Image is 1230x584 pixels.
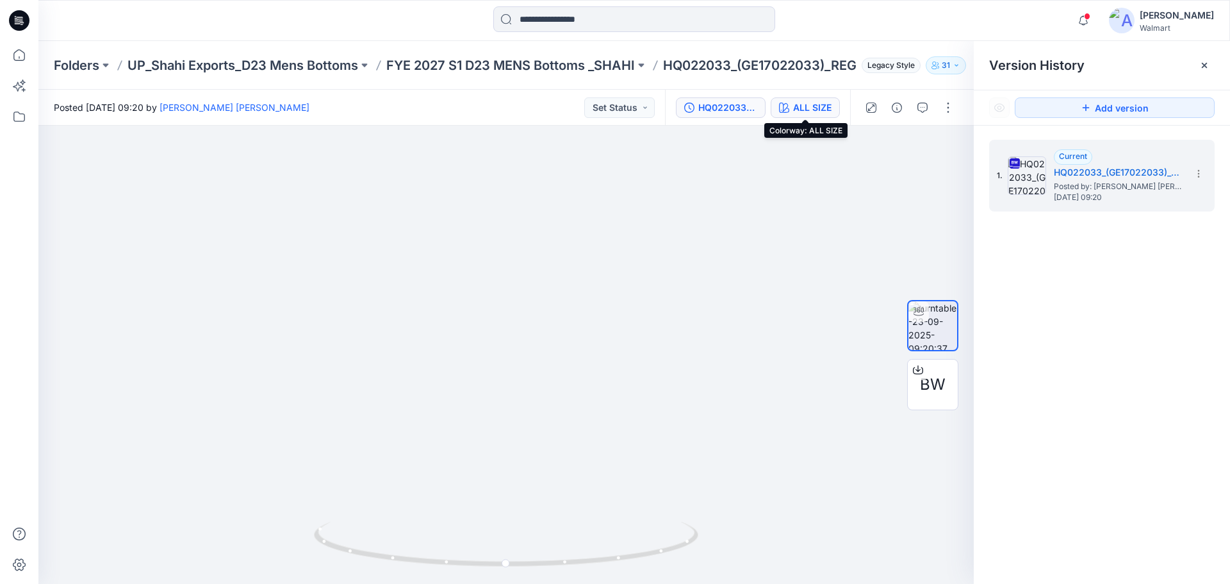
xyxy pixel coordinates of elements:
h5: HQ022033_(GE17022033)_REG [1054,165,1182,180]
button: Add version [1015,97,1215,118]
span: [DATE] 09:20 [1054,193,1182,202]
button: Details [887,97,907,118]
span: Posted [DATE] 09:20 by [54,101,309,114]
span: Version History [989,58,1085,73]
span: BW [920,373,946,396]
button: HQ022033_(GE17022033)_REG [676,97,766,118]
div: [PERSON_NAME] [1140,8,1214,23]
p: 31 [942,58,950,72]
img: HQ022033_(GE17022033)_REG [1008,156,1046,195]
div: HQ022033_(GE17022033)_REG [698,101,757,115]
a: Folders [54,56,99,74]
span: Posted by: Srinath ​Gangappa [1054,180,1182,193]
a: UP_Shahi Exports_D23 Mens Bottoms [127,56,358,74]
button: Close [1199,60,1209,71]
span: 1. [997,170,1003,181]
a: FYE 2027 S1 D23 MENS Bottoms _SHAHI [386,56,635,74]
button: Show Hidden Versions [989,97,1010,118]
div: Walmart [1140,23,1214,33]
a: [PERSON_NAME] ​[PERSON_NAME] [160,102,309,113]
button: 31 [926,56,966,74]
p: HQ022033_(GE17022033)_REG [663,56,857,74]
img: turntable-23-09-2025-09:20:37 [908,301,957,350]
div: ALL SIZE [793,101,832,115]
button: Legacy Style [857,56,921,74]
span: Current [1059,151,1087,161]
button: ALL SIZE [771,97,840,118]
img: avatar [1109,8,1135,33]
span: Legacy Style [862,58,921,73]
